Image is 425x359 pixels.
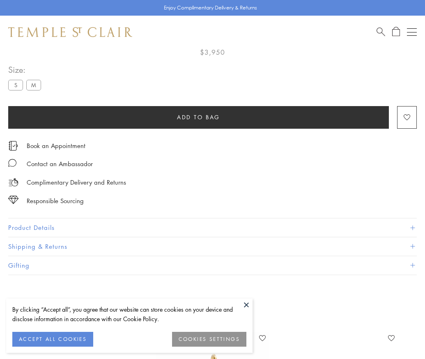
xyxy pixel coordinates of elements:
button: COOKIES SETTINGS [172,332,246,347]
a: Search [377,27,385,37]
span: $3,950 [200,47,225,58]
img: icon_sourcing.svg [8,196,18,204]
p: Enjoy Complimentary Delivery & Returns [164,4,257,12]
button: Shipping & Returns [8,237,417,256]
div: Responsible Sourcing [27,196,84,206]
button: Product Details [8,218,417,237]
button: Open navigation [407,27,417,37]
img: Temple St. Clair [8,27,132,37]
img: icon_delivery.svg [8,177,18,188]
div: By clicking “Accept all”, you agree that our website can store cookies on your device and disclos... [12,305,246,324]
div: Contact an Ambassador [27,159,93,169]
span: Size: [8,63,44,76]
button: ACCEPT ALL COOKIES [12,332,93,347]
a: Book an Appointment [27,141,85,150]
span: Add to bag [177,113,220,122]
a: Open Shopping Bag [392,27,400,37]
label: M [26,80,41,90]
button: Add to bag [8,106,389,129]
label: S [8,80,23,90]
p: Complimentary Delivery and Returns [27,177,126,188]
img: icon_appointment.svg [8,141,18,151]
button: Gifting [8,256,417,275]
img: MessageIcon-01_2.svg [8,159,16,167]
